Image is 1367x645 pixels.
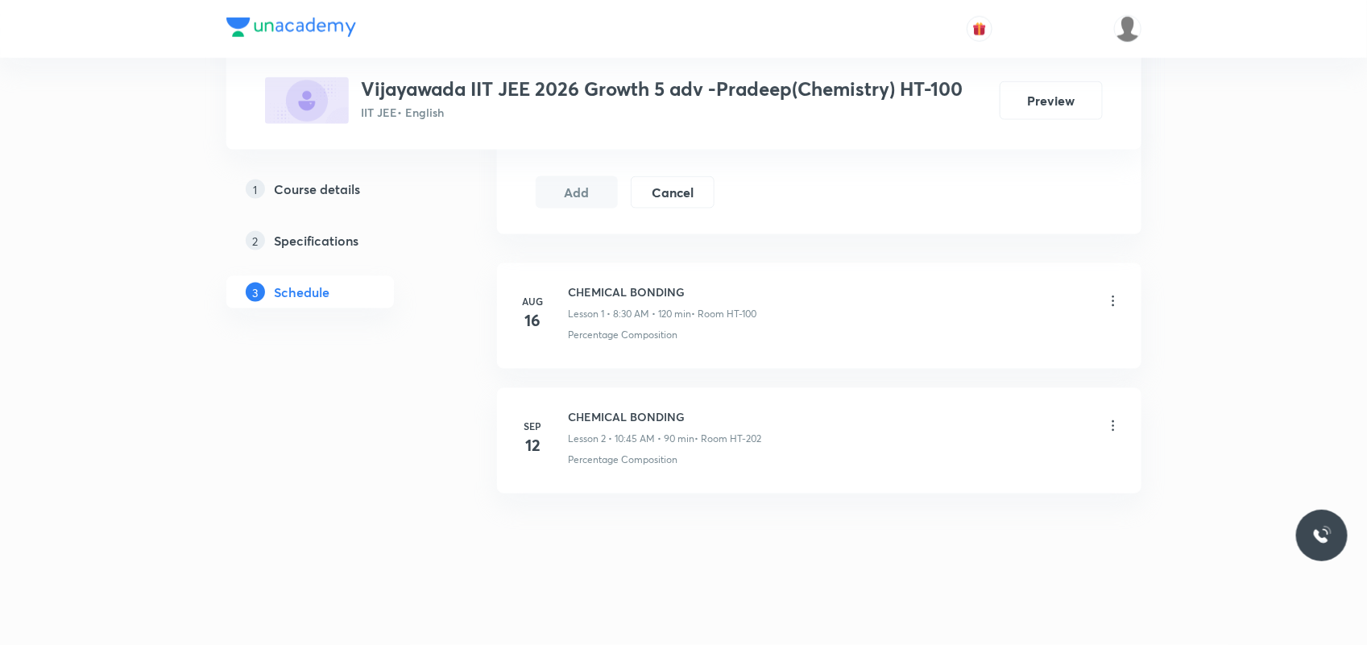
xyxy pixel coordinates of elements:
p: IIT JEE • English [362,104,963,121]
button: Preview [1000,81,1103,120]
h6: Sep [517,419,549,433]
img: ttu [1312,526,1332,545]
h6: Aug [517,294,549,308]
a: 1Course details [226,173,445,205]
p: Percentage Composition [569,328,678,342]
img: avatar [972,22,987,36]
button: Cancel [631,176,714,209]
h6: CHEMICAL BONDING [569,408,762,425]
img: Company Logo [226,18,356,37]
button: avatar [967,16,992,42]
p: • Room HT-202 [695,432,762,446]
h6: CHEMICAL BONDING [569,283,757,300]
p: 3 [246,283,265,302]
h5: Course details [275,180,361,199]
h5: Schedule [275,283,330,302]
p: Lesson 2 • 10:45 AM • 90 min [569,432,695,446]
a: Company Logo [226,18,356,41]
p: 2 [246,231,265,250]
img: B98FF14E-E9D1-47BA-A96C-756D9783D979_plus.png [265,77,349,124]
h5: Specifications [275,231,359,250]
p: Lesson 1 • 8:30 AM • 120 min [569,307,692,321]
img: S Naga kusuma Alekhya [1114,15,1141,43]
button: Add [536,176,619,209]
p: • Room HT-100 [692,307,757,321]
h4: 16 [517,308,549,333]
a: 2Specifications [226,225,445,257]
h4: 12 [517,433,549,457]
h3: Vijayawada IIT JEE 2026 Growth 5 adv -Pradeep(Chemistry) HT-100 [362,77,963,101]
p: Percentage Composition [569,453,678,467]
p: 1 [246,180,265,199]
